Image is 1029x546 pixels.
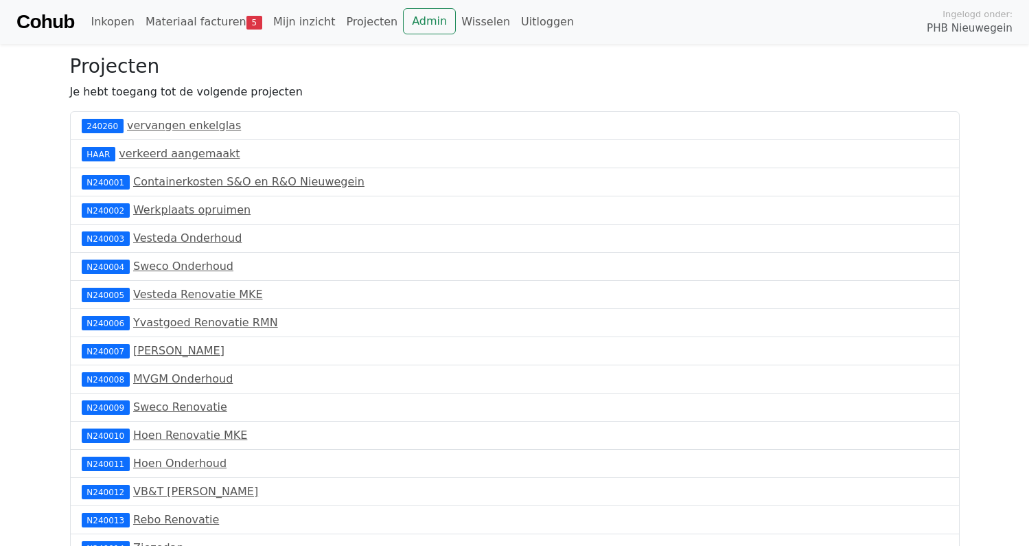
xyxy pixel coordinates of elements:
a: Wisselen [456,8,516,36]
a: VB&T [PERSON_NAME] [133,485,258,498]
a: Materiaal facturen5 [140,8,268,36]
a: Hoen Onderhoud [133,457,227,470]
span: Ingelogd onder: [943,8,1013,21]
a: Projecten [340,8,403,36]
a: Yvastgoed Renovatie RMN [133,316,278,329]
div: N240004 [82,260,130,273]
div: N240002 [82,203,130,217]
a: Rebo Renovatie [133,513,219,526]
a: Vesteda Renovatie MKE [133,288,263,301]
a: Cohub [16,5,74,38]
a: Inkopen [85,8,139,36]
a: Containerkosten S&O en R&O Nieuwegein [133,175,365,188]
div: N240012 [82,485,130,499]
div: 240260 [82,119,124,133]
div: N240005 [82,288,130,302]
a: Hoen Renovatie MKE [133,429,247,442]
a: Admin [403,8,456,34]
div: N240007 [82,344,130,358]
a: [PERSON_NAME] [133,344,224,357]
a: Werkplaats opruimen [133,203,251,216]
div: N240010 [82,429,130,442]
a: Mijn inzicht [268,8,341,36]
div: N240013 [82,513,130,527]
div: N240009 [82,400,130,414]
a: Vesteda Onderhoud [133,231,242,244]
a: Sweco Renovatie [133,400,227,413]
span: 5 [246,16,262,30]
h3: Projecten [70,55,960,78]
a: Sweco Onderhoud [133,260,233,273]
a: MVGM Onderhoud [133,372,233,385]
p: Je hebt toegang tot de volgende projecten [70,84,960,100]
div: N240006 [82,316,130,330]
div: N240003 [82,231,130,245]
a: verkeerd aangemaakt [119,147,240,160]
span: PHB Nieuwegein [927,21,1013,36]
div: N240011 [82,457,130,470]
div: N240008 [82,372,130,386]
a: Uitloggen [516,8,579,36]
div: HAAR [82,147,116,161]
div: N240001 [82,175,130,189]
a: vervangen enkelglas [127,119,241,132]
